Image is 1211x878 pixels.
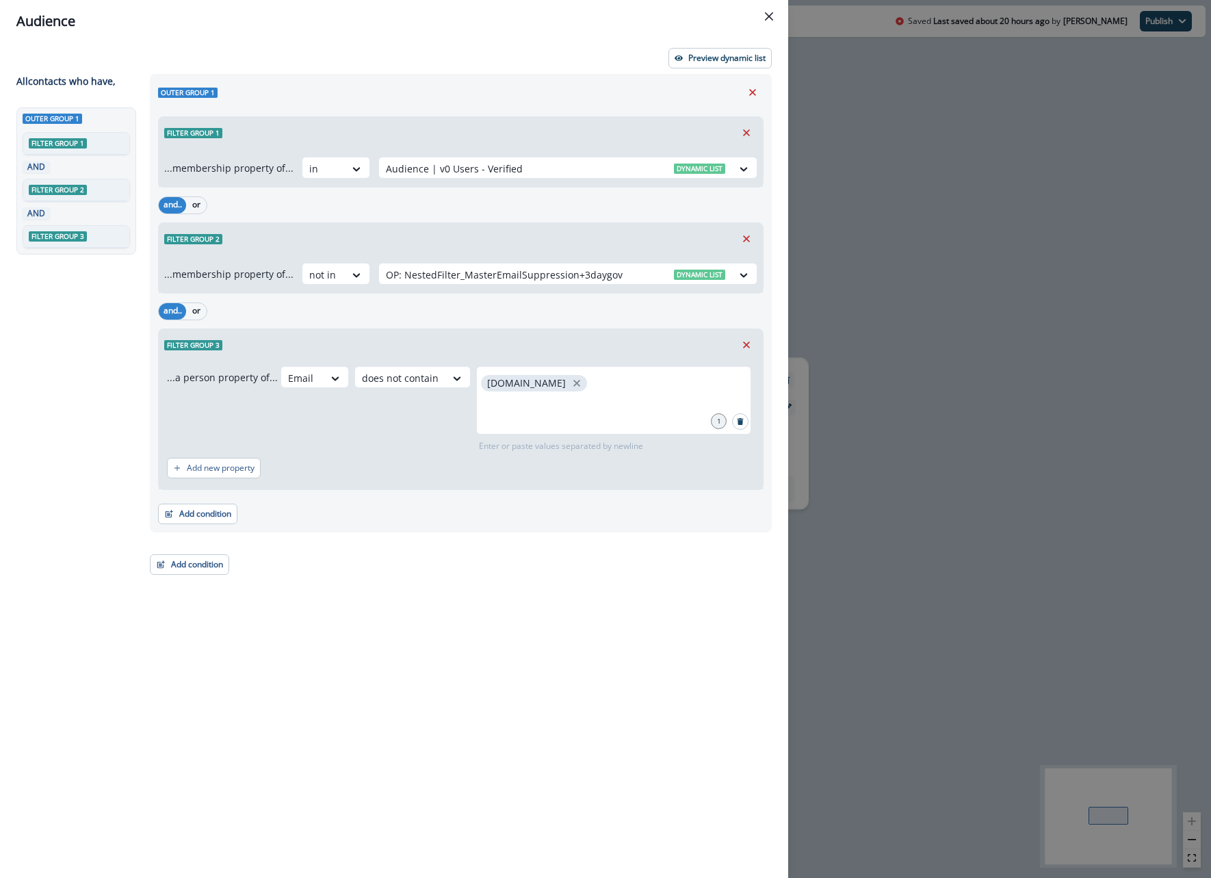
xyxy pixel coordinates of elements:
div: 1 [711,413,727,429]
p: ...membership property of... [164,161,294,175]
p: AND [25,161,47,173]
button: and.. [159,303,186,320]
span: Filter group 1 [29,138,87,149]
button: Remove [735,335,757,355]
span: Filter group 3 [164,340,222,350]
button: and.. [159,197,186,214]
button: Remove [735,229,757,249]
button: Add new property [167,458,261,478]
span: Filter group 3 [29,231,87,242]
button: or [186,303,207,320]
button: Search [732,413,748,430]
p: ...a person property of... [167,370,278,385]
button: Add condition [158,504,237,524]
p: Preview dynamic list [688,53,766,63]
button: Remove [735,122,757,143]
div: Audience [16,11,772,31]
p: ...membership property of... [164,267,294,281]
button: Preview dynamic list [668,48,772,68]
button: or [186,197,207,214]
p: All contact s who have, [16,74,116,88]
span: Filter group 2 [164,234,222,244]
p: Add new property [187,463,255,473]
button: close [570,376,584,390]
button: Close [758,5,780,27]
p: [DOMAIN_NAME] [487,378,566,389]
span: Outer group 1 [23,114,82,124]
p: Enter or paste values separated by newline [476,440,646,452]
button: Add condition [150,554,229,575]
span: Outer group 1 [158,88,218,98]
span: Filter group 2 [29,185,87,195]
button: Remove [742,82,764,103]
p: AND [25,207,47,220]
span: Filter group 1 [164,128,222,138]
